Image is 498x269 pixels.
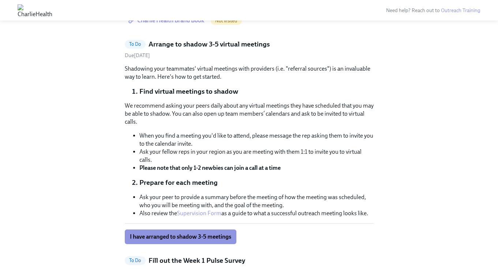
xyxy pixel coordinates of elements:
span: I have arranged to shadow 3-5 meetings [130,233,231,240]
li: Also review the as a guide to what a successful outreach meeting looks like. [139,209,374,217]
h5: Fill out the Week 1 Pulse Survey [149,256,245,265]
p: Shadowing your teammates' virtual meetings with providers (i.e. "referral sources") is an invalua... [125,65,374,81]
span: Not visited [211,18,242,23]
li: Find virtual meetings to shadow [139,87,374,96]
strong: Please note that only 1-2 newbies can join a call at a time [139,164,281,171]
h5: Arrange to shadow 3-5 virtual meetings [149,40,270,49]
a: Charlie Health Brand Book [125,13,209,28]
span: To Do [125,41,146,47]
img: CharlieHealth [18,4,52,16]
li: Ask your fellow reps in your region as you are meeting with them 1:1 to invite you to virtual calls. [139,148,374,164]
a: To DoArrange to shadow 3-5 virtual meetingsDue[DATE] [125,40,374,59]
li: Prepare for each meeting [139,178,374,187]
a: Outreach Training [441,7,480,14]
span: Tuesday, August 26th 2025, 10:00 am [125,52,150,59]
li: Ask your peer to provide a summary before the meeting of how the meeting was scheduled, who you w... [139,193,374,209]
span: Need help? Reach out to [386,7,480,14]
span: To Do [125,258,146,263]
a: Supervision Form [177,210,221,217]
p: We recommend asking your peers daily about any virtual meetings they have scheduled that you may ... [125,102,374,126]
span: Charlie Health Brand Book [130,17,204,24]
li: When you find a meeting you'd like to attend, please message the rep asking them to invite you to... [139,132,374,148]
button: I have arranged to shadow 3-5 meetings [125,229,236,244]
